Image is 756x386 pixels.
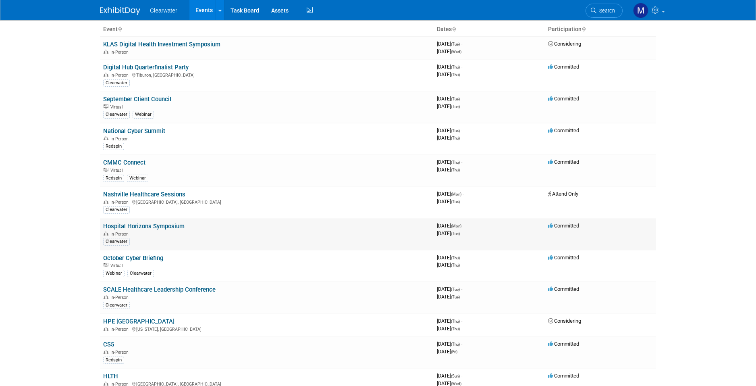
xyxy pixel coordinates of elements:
[437,159,462,165] span: [DATE]
[110,200,131,205] span: In-Person
[461,255,462,261] span: -
[437,191,464,197] span: [DATE]
[548,127,579,134] span: Committed
[437,341,462,347] span: [DATE]
[461,286,462,292] span: -
[103,373,118,380] a: HLTH
[437,286,462,292] span: [DATE]
[451,129,460,133] span: (Tue)
[586,4,623,18] a: Search
[548,159,579,165] span: Committed
[437,167,460,173] span: [DATE]
[133,111,154,118] div: Webinar
[461,341,462,347] span: -
[451,42,460,46] span: (Tue)
[104,295,108,299] img: In-Person Event
[103,79,130,87] div: Clearwater
[437,373,462,379] span: [DATE]
[461,318,462,324] span: -
[100,23,434,36] th: Event
[463,223,464,229] span: -
[437,255,462,261] span: [DATE]
[451,295,460,299] span: (Tue)
[451,200,460,204] span: (Tue)
[104,168,108,172] img: Virtual Event
[150,7,177,14] span: Clearwater
[103,198,430,205] div: [GEOGRAPHIC_DATA], [GEOGRAPHIC_DATA]
[461,96,462,102] span: -
[104,104,108,108] img: Virtual Event
[548,64,579,70] span: Committed
[110,327,131,332] span: In-Person
[451,327,460,331] span: (Thu)
[103,223,185,230] a: Hospital Horizons Symposium
[437,48,461,54] span: [DATE]
[104,350,108,354] img: In-Person Event
[104,327,108,331] img: In-Person Event
[461,373,462,379] span: -
[103,206,130,213] div: Clearwater
[110,350,131,355] span: In-Person
[103,255,163,262] a: October Cyber Briefing
[110,136,131,142] span: In-Person
[103,159,145,166] a: CMMC Connect
[437,135,460,141] span: [DATE]
[437,294,460,300] span: [DATE]
[633,3,648,18] img: Monica Pastor
[451,50,461,54] span: (Wed)
[461,41,462,47] span: -
[103,302,130,309] div: Clearwater
[451,350,457,354] span: (Fri)
[104,50,108,54] img: In-Person Event
[451,224,461,228] span: (Mon)
[582,26,586,32] a: Sort by Participation Type
[451,97,460,101] span: (Tue)
[103,64,189,71] a: Digital Hub Quarterfinalist Party
[103,325,430,332] div: [US_STATE], [GEOGRAPHIC_DATA]
[437,64,462,70] span: [DATE]
[127,175,148,182] div: Webinar
[451,287,460,292] span: (Tue)
[103,175,124,182] div: Redspin
[451,168,460,172] span: (Thu)
[451,263,460,267] span: (Thu)
[110,50,131,55] span: In-Person
[548,223,579,229] span: Committed
[548,341,579,347] span: Committed
[545,23,656,36] th: Participation
[451,136,460,140] span: (Thu)
[548,255,579,261] span: Committed
[103,111,130,118] div: Clearwater
[437,318,462,324] span: [DATE]
[104,263,108,267] img: Virtual Event
[437,262,460,268] span: [DATE]
[110,73,131,78] span: In-Person
[103,238,130,245] div: Clearwater
[437,348,457,355] span: [DATE]
[437,41,462,47] span: [DATE]
[451,232,460,236] span: (Tue)
[434,23,545,36] th: Dates
[548,373,579,379] span: Committed
[437,127,462,134] span: [DATE]
[548,96,579,102] span: Committed
[104,200,108,204] img: In-Person Event
[451,65,460,69] span: (Thu)
[103,71,430,78] div: Tiburon, [GEOGRAPHIC_DATA]
[437,71,460,77] span: [DATE]
[103,96,171,103] a: September Client Council
[104,73,108,77] img: In-Person Event
[596,8,615,14] span: Search
[110,263,125,268] span: Virtual
[452,26,456,32] a: Sort by Start Date
[103,286,216,293] a: SCALE Healthcare Leadership Conference
[451,73,460,77] span: (Thu)
[104,382,108,386] img: In-Person Event
[103,191,185,198] a: Nashville Healthcare Sessions
[461,64,462,70] span: -
[110,232,131,237] span: In-Person
[437,96,462,102] span: [DATE]
[127,270,154,277] div: Clearwater
[451,342,460,346] span: (Thu)
[461,159,462,165] span: -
